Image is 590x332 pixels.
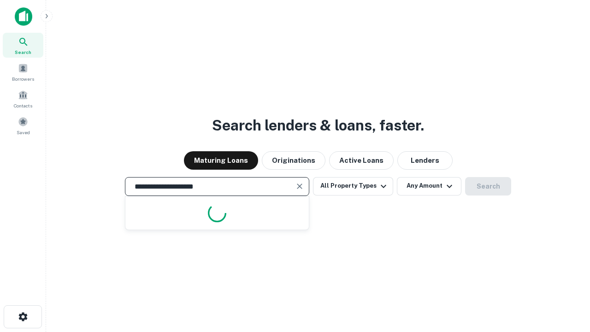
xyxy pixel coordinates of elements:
[329,151,394,170] button: Active Loans
[3,113,43,138] a: Saved
[397,151,453,170] button: Lenders
[3,33,43,58] a: Search
[3,86,43,111] a: Contacts
[212,114,424,136] h3: Search lenders & loans, faster.
[293,180,306,193] button: Clear
[14,102,32,109] span: Contacts
[313,177,393,196] button: All Property Types
[184,151,258,170] button: Maturing Loans
[397,177,461,196] button: Any Amount
[3,59,43,84] a: Borrowers
[17,129,30,136] span: Saved
[262,151,325,170] button: Originations
[12,75,34,83] span: Borrowers
[544,258,590,302] iframe: Chat Widget
[15,7,32,26] img: capitalize-icon.png
[15,48,31,56] span: Search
